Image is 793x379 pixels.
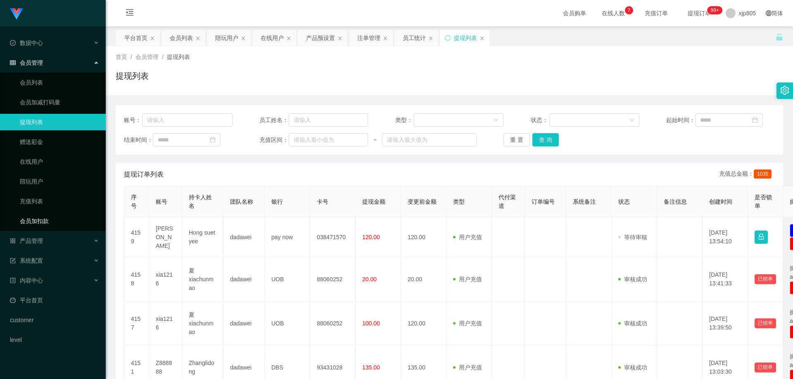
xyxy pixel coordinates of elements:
[401,217,446,257] td: 120.00
[182,217,223,257] td: Hong suet yee
[135,54,159,60] span: 会员管理
[357,30,380,46] div: 注单管理
[210,137,216,143] i: 图标: calendar
[684,10,715,16] span: 提现订单
[453,320,482,327] span: 用户充值
[755,194,772,209] span: 是否锁单
[625,6,633,14] sup: 7
[531,116,549,125] span: 状态：
[573,198,596,205] span: 系统备注
[20,193,99,210] a: 充值列表
[618,276,647,282] span: 审核成功
[162,54,164,60] span: /
[223,217,265,257] td: dadawei
[230,198,253,205] span: 团队名称
[182,301,223,346] td: 夏xiachunmao
[503,133,530,146] button: 重 置
[10,60,16,66] i: 图标: table
[709,198,732,205] span: 创建时间
[382,133,476,146] input: 请输入最大值为
[124,217,149,257] td: 4159
[454,30,477,46] div: 提现列表
[215,30,238,46] div: 陪玩用户
[703,257,748,301] td: [DATE] 13:41:33
[401,301,446,346] td: 120.00
[265,301,310,346] td: UOB
[170,30,193,46] div: 会员列表
[131,54,132,60] span: /
[10,257,43,264] span: 系统配置
[401,257,446,301] td: 20.00
[666,116,695,125] span: 起始时间：
[20,94,99,111] a: 会员加减打码量
[10,40,16,46] i: 图标: check-circle-o
[408,198,437,205] span: 变更前金额
[289,133,368,146] input: 请输入最小值为
[453,364,482,371] span: 用户充值
[195,36,200,41] i: 图标: close
[453,198,465,205] span: 类型
[10,277,43,284] span: 内容中心
[719,169,775,179] div: 充值总金额：
[480,36,484,41] i: 图标: close
[618,364,647,371] span: 审核成功
[156,198,167,205] span: 账号
[703,217,748,257] td: [DATE] 13:54:10
[755,274,776,284] button: 已锁单
[10,332,99,348] a: level
[532,198,555,205] span: 订单编号
[368,136,382,144] span: ~
[223,257,265,301] td: dadawei
[755,318,776,328] button: 已锁单
[259,116,288,125] span: 员工姓名：
[754,169,772,179] span: 1035
[259,136,288,144] span: 充值区间：
[755,363,776,372] button: 已锁单
[167,54,190,60] span: 提现列表
[499,194,516,209] span: 代付渠道
[20,74,99,91] a: 会员列表
[189,194,212,209] span: 持卡人姓名
[261,30,284,46] div: 在线用户
[124,301,149,346] td: 4157
[10,278,16,283] i: 图标: profile
[641,10,672,16] span: 充值订单
[752,117,758,123] i: 图标: calendar
[780,86,789,95] i: 图标: setting
[310,257,356,301] td: 88060252
[271,198,283,205] span: 银行
[755,231,768,244] button: 图标: lock
[428,36,433,41] i: 图标: close
[362,234,380,240] span: 120.00
[618,198,630,205] span: 状态
[703,301,748,346] td: [DATE] 13:39:50
[149,257,182,301] td: xia1216
[116,0,144,27] i: 图标: menu-fold
[306,30,335,46] div: 产品预设置
[310,217,356,257] td: 038471570
[532,133,559,146] button: 查 询
[241,36,246,41] i: 图标: close
[124,30,147,46] div: 平台首页
[223,301,265,346] td: dadawei
[10,238,43,244] span: 产品管理
[150,36,155,41] i: 图标: close
[131,194,137,209] span: 序号
[664,198,687,205] span: 备注信息
[362,276,377,282] span: 20.00
[362,198,385,205] span: 提现金额
[395,116,414,125] span: 类型：
[289,113,368,127] input: 请输入
[20,114,99,130] a: 提现列表
[766,10,772,16] i: 图标: global
[10,8,23,20] img: logo.9652507e.png
[627,6,630,14] p: 7
[182,257,223,301] td: 夏xiachunmao
[116,70,149,82] h1: 提现列表
[317,198,328,205] span: 卡号
[149,301,182,346] td: xia1216
[598,10,629,16] span: 在线人数
[618,320,647,327] span: 审核成功
[776,33,783,41] i: 图标: unlock
[116,54,127,60] span: 首页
